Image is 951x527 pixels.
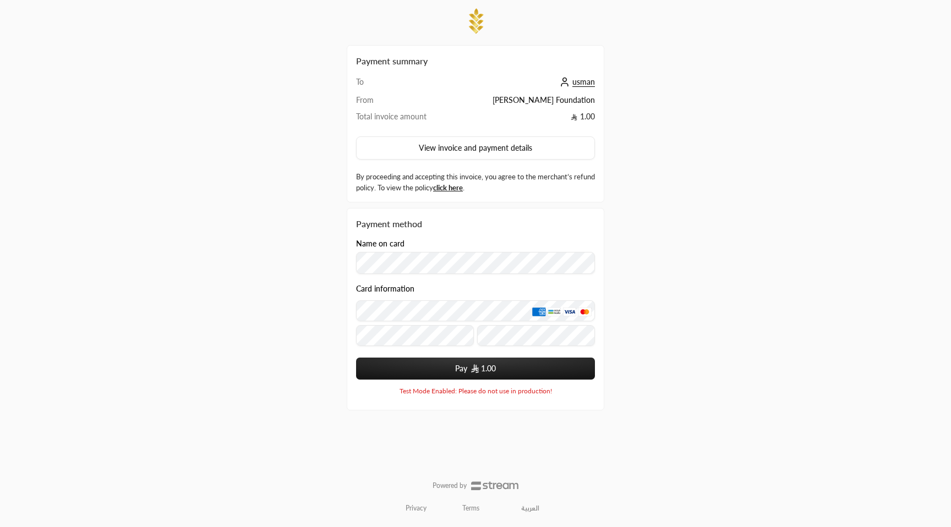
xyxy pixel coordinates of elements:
span: 1.00 [481,363,496,374]
a: usman [557,77,595,86]
label: By proceeding and accepting this invoice, you agree to the merchant’s refund policy. To view the ... [356,172,595,193]
td: [PERSON_NAME] Foundation [453,95,595,111]
div: Payment method [356,217,595,230]
button: View invoice and payment details [356,136,595,160]
img: SAR [471,364,479,373]
input: CVC [477,325,595,346]
a: click here [433,183,463,192]
td: From [356,95,453,111]
label: Name on card [356,239,405,248]
img: MasterCard [578,308,591,316]
span: usman [572,77,595,87]
legend: Card information [356,284,414,293]
td: 1.00 [453,111,595,128]
h2: Payment summary [356,54,595,68]
img: AMEX [532,308,545,316]
div: Name on card [356,239,595,274]
button: Pay SAR1.00 [356,358,595,380]
p: Powered by [433,481,467,490]
input: Expiry date [356,325,474,346]
td: To [356,76,453,95]
a: العربية [515,498,545,518]
img: MADA [548,308,561,316]
img: Visa [563,308,576,316]
img: Company Logo [464,7,487,36]
a: Terms [462,504,479,513]
div: Card information [356,284,595,350]
td: Total invoice amount [356,111,453,128]
span: Test Mode Enabled: Please do not use in production! [400,387,552,396]
a: Privacy [406,504,427,513]
input: Credit Card [356,300,595,321]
